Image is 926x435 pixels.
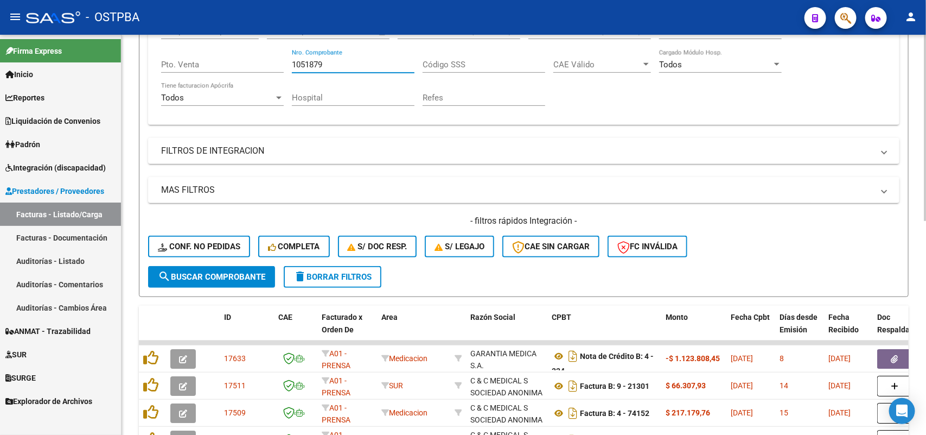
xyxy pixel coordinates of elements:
[828,408,851,417] span: [DATE]
[466,306,547,354] datatable-header-cell: Razón Social
[661,306,726,354] datatable-header-cell: Monto
[828,313,859,334] span: Fecha Recibido
[5,325,91,337] span: ANMAT - Trazabilidad
[5,45,62,57] span: Firma Express
[775,306,824,354] datatable-header-cell: Días desde Emisión
[666,313,688,321] span: Monto
[5,372,36,384] span: SURGE
[322,313,362,334] span: Facturado x Orden De
[148,236,250,257] button: Conf. no pedidas
[566,377,580,395] i: Descargar documento
[889,398,915,424] div: Open Intercom Messenger
[293,270,306,283] mat-icon: delete
[158,272,265,282] span: Buscar Comprobante
[274,306,317,354] datatable-header-cell: CAE
[317,306,377,354] datatable-header-cell: Facturado x Orden De
[258,236,330,257] button: Completa
[470,375,543,400] div: C & C MEDICAL S SOCIEDAD ANONIMA
[731,381,753,390] span: [DATE]
[780,381,788,390] span: 14
[666,381,706,390] strong: $ 66.307,93
[470,348,543,370] div: 30708074949
[5,138,40,150] span: Padrón
[566,405,580,422] i: Descargar documento
[381,354,427,363] span: Medicacion
[158,242,240,251] span: Conf. no pedidas
[377,306,450,354] datatable-header-cell: Area
[5,68,33,80] span: Inicio
[224,313,231,321] span: ID
[731,408,753,417] span: [DATE]
[877,313,926,334] span: Doc Respaldatoria
[381,313,398,321] span: Area
[322,404,350,425] span: A01 - PRENSA
[617,242,678,251] span: FC Inválida
[161,93,184,103] span: Todos
[512,242,590,251] span: CAE SIN CARGAR
[425,236,494,257] button: S/ legajo
[9,10,22,23] mat-icon: menu
[580,409,649,418] strong: Factura B: 4 - 74152
[435,242,484,251] span: S/ legajo
[381,381,403,390] span: SUR
[828,381,851,390] span: [DATE]
[5,92,44,104] span: Reportes
[780,408,788,417] span: 15
[381,408,427,417] span: Medicacion
[224,354,246,363] span: 17633
[5,162,106,174] span: Integración (discapacidad)
[278,313,292,321] span: CAE
[780,354,784,363] span: 8
[470,402,543,425] div: 30707174702
[552,313,571,321] span: CPBT
[666,354,720,363] strong: -$ 1.123.808,45
[828,354,851,363] span: [DATE]
[5,349,27,361] span: SUR
[726,306,775,354] datatable-header-cell: Fecha Cpbt
[470,348,543,373] div: GARANTIA MEDICA S.A.
[580,382,649,390] strong: Factura B: 9 - 21301
[224,408,246,417] span: 17509
[268,242,320,251] span: Completa
[322,349,350,370] span: A01 - PRENSA
[780,313,818,334] span: Días desde Emisión
[224,381,246,390] span: 17511
[220,306,274,354] datatable-header-cell: ID
[824,306,873,354] datatable-header-cell: Fecha Recibido
[547,306,661,354] datatable-header-cell: CPBT
[666,408,710,417] strong: $ 217.179,76
[148,215,899,227] h4: - filtros rápidos Integración -
[904,10,917,23] mat-icon: person
[376,26,389,38] button: Open calendar
[293,272,372,282] span: Borrar Filtros
[659,60,682,70] span: Todos
[552,352,654,375] strong: Nota de Crédito B: 4 - 324
[338,236,417,257] button: S/ Doc Resp.
[5,115,100,127] span: Liquidación de Convenios
[470,313,515,321] span: Razón Social
[608,236,687,257] button: FC Inválida
[553,60,641,70] span: CAE Válido
[348,242,407,251] span: S/ Doc Resp.
[322,376,350,398] span: A01 - PRENSA
[148,177,899,203] mat-expansion-panel-header: MAS FILTROS
[566,348,580,365] i: Descargar documento
[86,5,139,29] span: - OSTPBA
[731,354,753,363] span: [DATE]
[148,138,899,164] mat-expansion-panel-header: FILTROS DE INTEGRACION
[148,266,275,288] button: Buscar Comprobante
[158,270,171,283] mat-icon: search
[470,402,543,427] div: C & C MEDICAL S SOCIEDAD ANONIMA
[731,313,770,321] span: Fecha Cpbt
[161,145,873,157] mat-panel-title: FILTROS DE INTEGRACION
[284,266,381,288] button: Borrar Filtros
[470,375,543,398] div: 30707174702
[5,185,104,197] span: Prestadores / Proveedores
[5,395,92,407] span: Explorador de Archivos
[502,236,599,257] button: CAE SIN CARGAR
[161,184,873,196] mat-panel-title: MAS FILTROS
